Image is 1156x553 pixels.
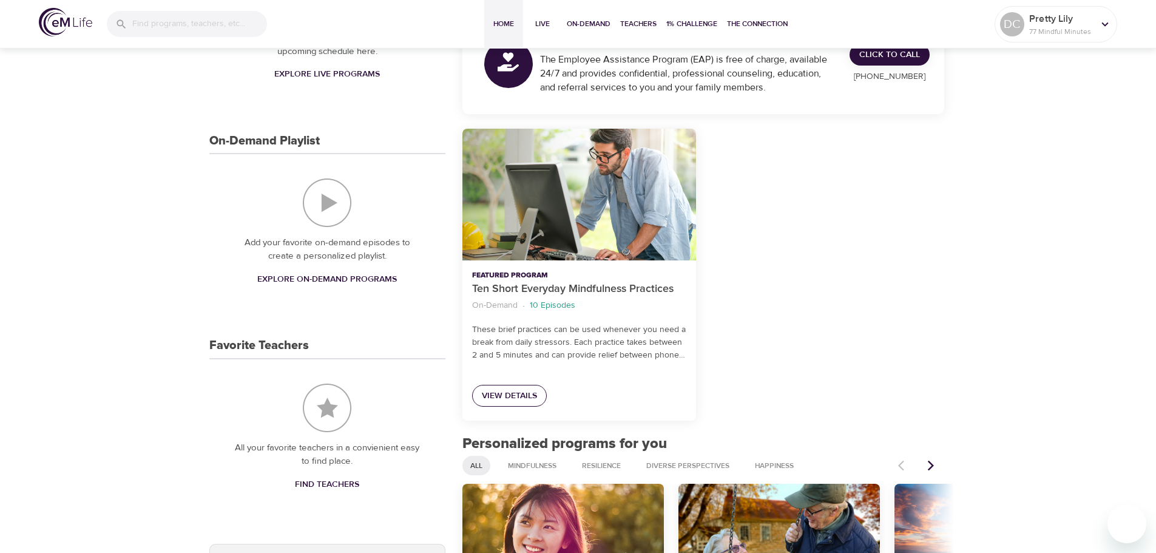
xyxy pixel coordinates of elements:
span: Find Teachers [295,477,359,492]
h3: On-Demand Playlist [209,134,320,148]
span: All [463,461,490,471]
div: Mindfulness [500,456,564,475]
p: Pretty Lily [1029,12,1093,26]
span: 1% Challenge [666,18,717,30]
input: Find programs, teachers, etc... [132,11,267,37]
a: Click to Call [850,44,930,66]
p: Ten Short Everyday Mindfulness Practices [472,281,686,297]
span: Click to Call [859,47,920,63]
a: Explore Live Programs [269,63,385,86]
span: Resilience [575,461,628,471]
h3: Favorite Teachers [209,339,309,353]
nav: breadcrumb [472,297,686,314]
div: Diverse Perspectives [638,456,737,475]
div: Resilience [574,456,629,475]
p: These brief practices can be used whenever you need a break from daily stressors. Each practice t... [472,324,686,362]
button: Ten Short Everyday Mindfulness Practices [462,129,696,260]
span: Diverse Perspectives [639,461,737,471]
button: Next items [918,452,944,479]
p: [PHONE_NUMBER] [850,70,930,83]
p: 10 Episodes [530,299,575,312]
a: Explore On-Demand Programs [252,268,402,291]
li: · [522,297,525,314]
div: The Employee Assistance Program (EAP) is free of charge, available 24/7 and provides confidential... [540,53,836,95]
span: Live [528,18,557,30]
span: Explore Live Programs [274,67,380,82]
span: Explore On-Demand Programs [257,272,397,287]
div: DC [1000,12,1024,36]
iframe: Button to launch messaging window [1107,504,1146,543]
p: 77 Mindful Minutes [1029,26,1093,37]
div: All [462,456,490,475]
img: On-Demand Playlist [303,178,351,227]
p: On-Demand [472,299,518,312]
span: Teachers [620,18,657,30]
span: The Connection [727,18,788,30]
a: View Details [472,385,547,407]
span: On-Demand [567,18,610,30]
p: All your favorite teachers in a convienient easy to find place. [234,441,421,469]
img: logo [39,8,92,36]
div: Happiness [747,456,802,475]
span: Home [489,18,518,30]
p: Featured Program [472,270,686,281]
a: Find Teachers [290,473,364,496]
span: Mindfulness [501,461,564,471]
p: Add your favorite on-demand episodes to create a personalized playlist. [234,236,421,263]
h2: Personalized programs for you [462,435,945,453]
img: Favorite Teachers [303,384,351,432]
span: Happiness [748,461,801,471]
span: View Details [482,388,537,404]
